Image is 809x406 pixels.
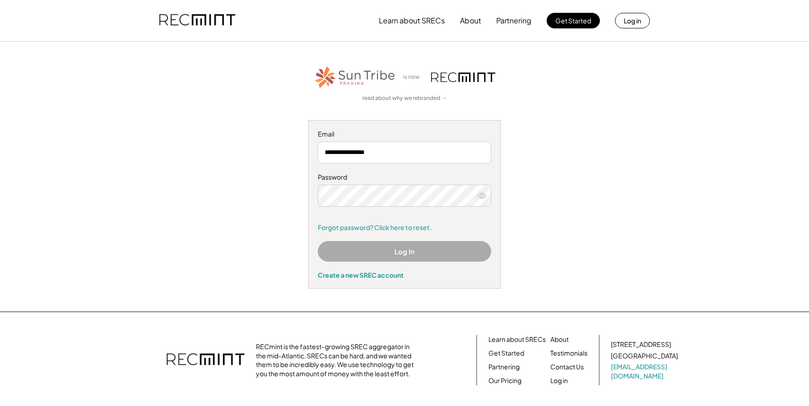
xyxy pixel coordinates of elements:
button: Learn about SRECs [379,11,445,30]
a: Get Started [488,349,524,358]
button: About [460,11,481,30]
div: [STREET_ADDRESS] [611,340,671,349]
a: [EMAIL_ADDRESS][DOMAIN_NAME] [611,362,680,380]
div: Email [318,130,491,139]
div: Create a new SREC account [318,271,491,279]
a: Log in [550,376,568,385]
a: Forgot password? Click here to reset. [318,223,491,232]
img: recmint-logotype%403x.png [166,344,244,376]
a: Learn about SRECs [488,335,546,344]
div: Password [318,173,491,182]
img: recmint-logotype%403x.png [431,72,495,82]
a: Partnering [488,362,520,372]
div: RECmint is the fastest-growing SREC aggregator in the mid-Atlantic. SRECs can be hard, and we wan... [256,342,419,378]
img: STT_Horizontal_Logo%2B-%2BColor.png [314,65,396,90]
div: [GEOGRAPHIC_DATA] [611,351,678,361]
button: Log In [318,241,491,262]
a: About [550,335,569,344]
button: Log in [615,13,650,28]
div: is now [401,73,427,81]
a: read about why we rebranded → [362,94,447,102]
button: Get Started [547,13,600,28]
a: Our Pricing [488,376,521,385]
a: Contact Us [550,362,584,372]
a: Testimonials [550,349,587,358]
img: recmint-logotype%403x.png [159,5,235,36]
button: Partnering [496,11,532,30]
